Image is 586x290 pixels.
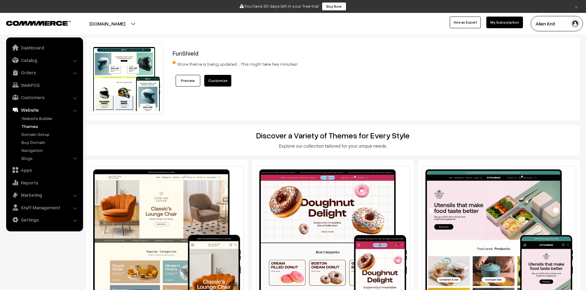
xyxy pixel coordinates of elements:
button: Alien Knit [531,16,583,31]
a: Preview [176,75,200,87]
a: Website Builder [20,115,81,122]
a: Staff Management [8,202,81,213]
a: Marketing [8,189,81,200]
span: Store theme is being updated … This might take few minutes! [173,59,297,67]
a: Blogs [20,155,81,161]
div: You have 30 days left in your free trial [2,2,584,11]
a: Website [8,104,81,115]
h3: Explore our collection tailored for your unique needs. [90,143,576,149]
a: Catalog [8,55,81,66]
a: Orders [8,67,81,78]
a: Hire an Expert [450,17,481,28]
a: Buy Domain [20,139,81,145]
h2: Discover a Variety of Themes for Every Style [90,131,576,140]
img: user [571,19,580,28]
a: Dashboard [8,42,81,53]
a: × [572,3,580,10]
a: Customers [8,92,81,103]
a: Buy Now [322,2,346,11]
a: COMMMERCE [6,19,60,26]
a: Reports [8,177,81,188]
a: My Subscription [486,17,523,28]
img: FunShield [90,44,163,114]
a: Domain Setup [20,131,81,137]
a: Settings [8,214,81,225]
h3: FunShield [173,50,535,57]
a: Customize [204,75,231,87]
a: Apps [8,164,81,176]
button: [DOMAIN_NAME] [68,16,147,31]
a: Navigation [20,147,81,153]
a: Themes [20,123,81,130]
img: COMMMERCE [6,21,71,25]
a: WebPOS [8,79,81,91]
